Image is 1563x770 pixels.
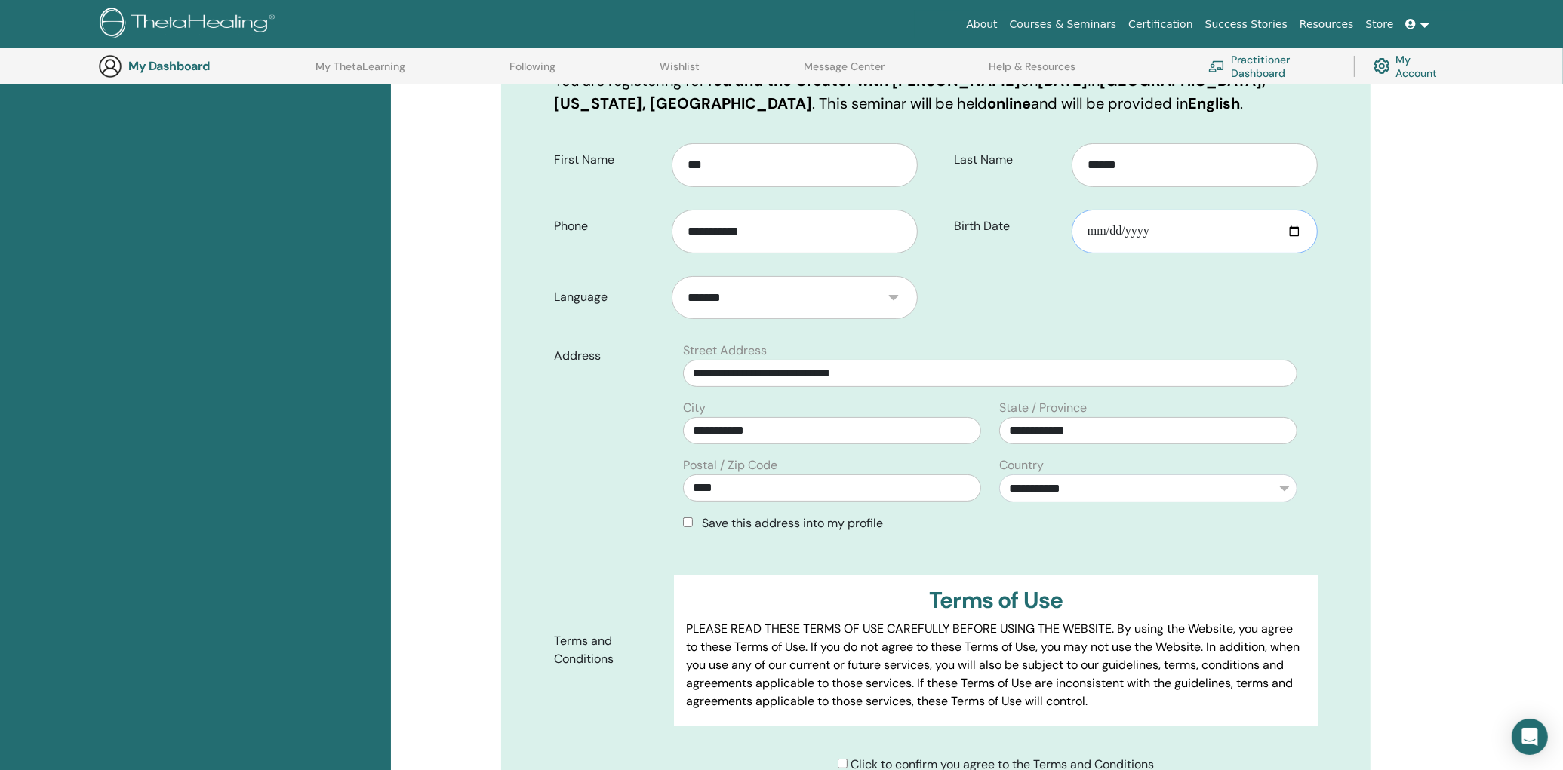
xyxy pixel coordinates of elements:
[1122,11,1198,38] a: Certification
[943,212,1072,241] label: Birth Date
[686,587,1306,614] h3: Terms of Use
[960,11,1003,38] a: About
[554,71,1266,113] b: [GEOGRAPHIC_DATA], [US_STATE], [GEOGRAPHIC_DATA]
[128,59,279,73] h3: My Dashboard
[1199,11,1294,38] a: Success Stories
[509,60,555,84] a: Following
[543,283,672,311] label: Language
[683,456,777,474] label: Postal / Zip Code
[1294,11,1360,38] a: Resources
[660,60,700,84] a: Wishlist
[702,515,883,531] span: Save this address into my profile
[543,212,672,241] label: Phone
[804,60,885,84] a: Message Center
[686,620,1306,710] p: PLEASE READ THESE TERMS OF USE CAREFULLY BEFORE USING THE WEBSITE. By using the Website, you agre...
[705,71,1020,90] b: You and the Creator with [PERSON_NAME]
[1360,11,1400,38] a: Store
[543,342,674,370] label: Address
[989,60,1075,84] a: Help & Resources
[943,146,1072,174] label: Last Name
[683,342,767,360] label: Street Address
[1512,719,1548,755] div: Open Intercom Messenger
[1188,94,1240,113] b: English
[999,399,1087,417] label: State / Province
[1208,50,1336,83] a: Practitioner Dashboard
[1208,60,1225,72] img: chalkboard-teacher.svg
[1038,71,1088,90] b: [DATE]
[683,399,706,417] label: City
[315,60,405,84] a: My ThetaLearning
[100,8,280,41] img: logo.png
[1374,54,1390,78] img: cog.svg
[554,69,1318,115] p: You are registering for on in . This seminar will be held and will be provided in .
[98,54,122,78] img: generic-user-icon.jpg
[1374,50,1450,83] a: My Account
[999,456,1044,474] label: Country
[543,627,674,673] label: Terms and Conditions
[987,94,1031,113] b: online
[1004,11,1123,38] a: Courses & Seminars
[543,146,672,174] label: First Name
